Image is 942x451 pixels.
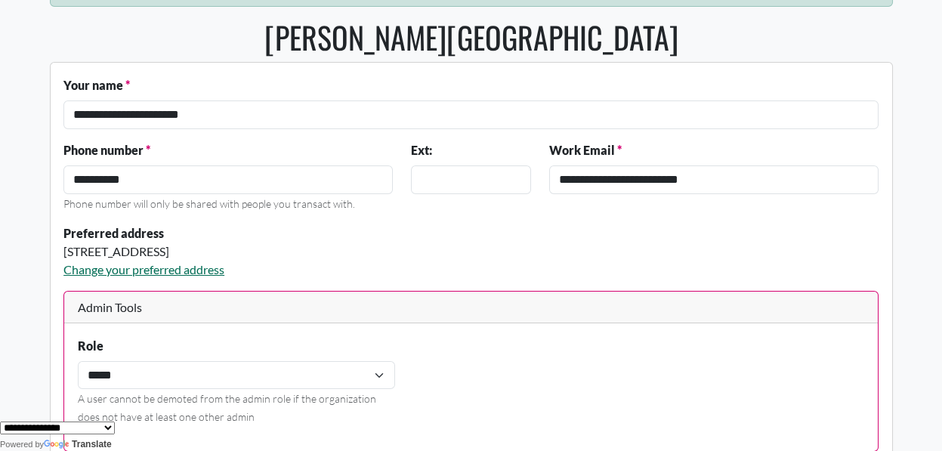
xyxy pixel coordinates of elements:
label: Role [78,337,103,355]
div: Admin Tools [64,292,878,324]
img: Google Translate [44,440,72,450]
label: Work Email [549,141,622,159]
small: A user cannot be demoted from the admin role if the organization does not have at least one other... [78,392,376,423]
label: Ext: [411,141,432,159]
label: Your name [63,76,130,94]
a: Change your preferred address [63,262,224,276]
label: Phone number [63,141,150,159]
strong: Preferred address [63,226,164,240]
div: [STREET_ADDRESS] [63,242,531,261]
h1: [PERSON_NAME][GEOGRAPHIC_DATA] [50,19,893,55]
a: Translate [44,439,112,449]
small: Phone number will only be shared with people you transact with. [63,197,355,210]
